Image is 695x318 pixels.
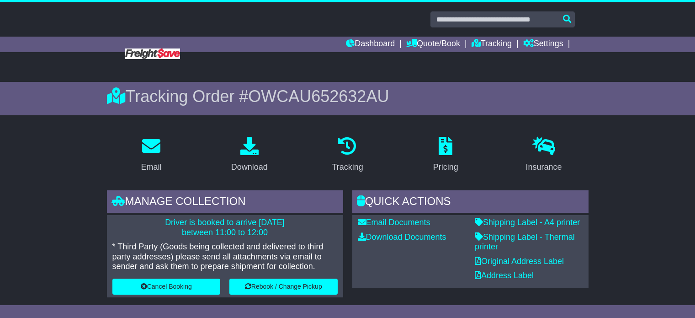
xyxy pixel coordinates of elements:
[112,218,338,237] p: Driver is booked to arrive [DATE] between 11:00 to 12:00
[427,134,464,177] a: Pricing
[229,279,338,295] button: Rebook / Change Pickup
[475,218,580,227] a: Shipping Label - A4 printer
[475,271,534,280] a: Address Label
[135,134,167,177] a: Email
[358,232,446,242] a: Download Documents
[112,242,338,272] p: * Third Party (Goods being collected and delivered to third party addresses) please send all atta...
[406,37,460,52] a: Quote/Book
[248,87,389,106] span: OWCAU652632AU
[352,190,589,215] div: Quick Actions
[326,134,369,177] a: Tracking
[520,134,568,177] a: Insurance
[523,37,563,52] a: Settings
[433,161,458,173] div: Pricing
[346,37,395,52] a: Dashboard
[107,190,343,215] div: Manage collection
[475,232,575,252] a: Shipping Label - Thermal printer
[231,161,268,173] div: Download
[112,279,221,295] button: Cancel Booking
[475,257,564,266] a: Original Address Label
[107,86,589,106] div: Tracking Order #
[225,134,274,177] a: Download
[358,218,430,227] a: Email Documents
[526,161,562,173] div: Insurance
[141,161,161,173] div: Email
[332,161,363,173] div: Tracking
[472,37,512,52] a: Tracking
[125,49,180,59] img: Freight Save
